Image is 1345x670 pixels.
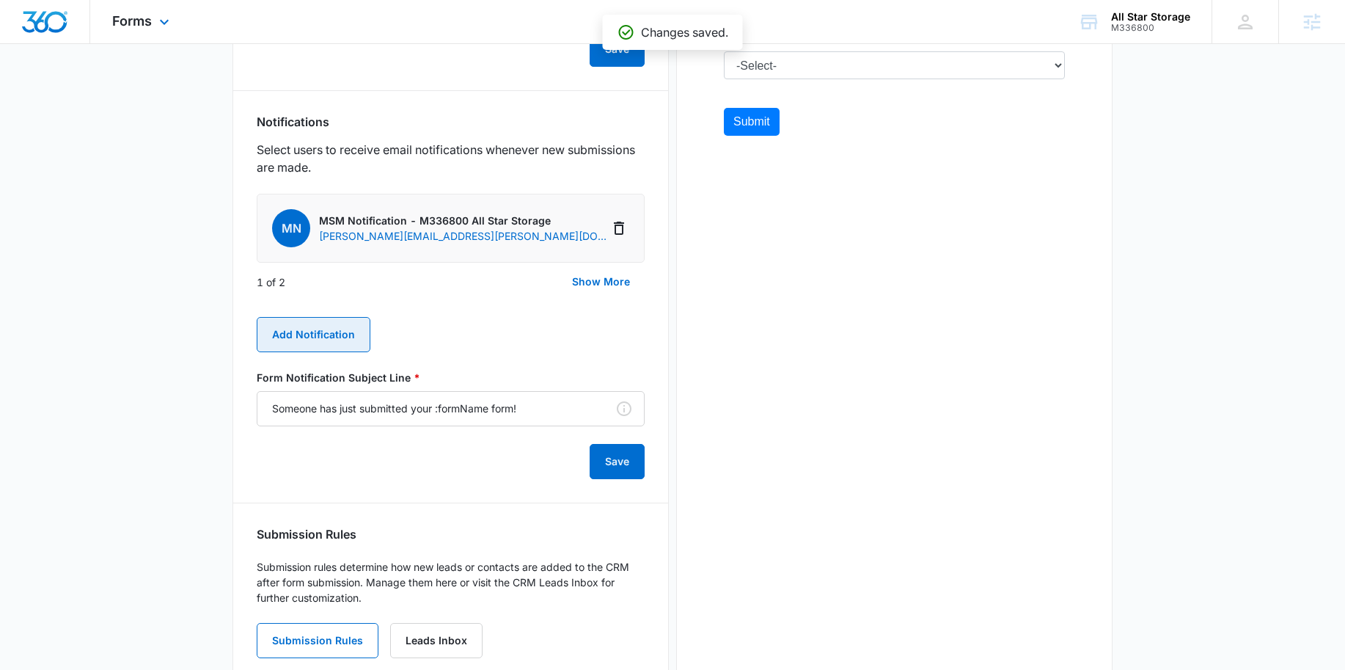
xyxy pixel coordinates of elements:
[257,623,378,658] button: Submission Rules
[257,274,285,290] p: 1 of 2
[272,209,310,247] span: MN
[257,114,329,129] h3: Notifications
[319,213,608,228] p: MSM Notification - M336800 All Star Storage
[257,559,645,605] p: Submission rules determine how new leads or contacts are added to the CRM after form submission. ...
[15,418,95,436] label: General Inquiry
[641,23,728,41] p: Changes saved.
[257,370,645,385] label: Form Notification Subject Line
[112,13,152,29] span: Forms
[557,264,645,299] button: Show More
[10,544,46,556] span: Submit
[319,228,608,244] p: [PERSON_NAME][EMAIL_ADDRESS][PERSON_NAME][DOMAIN_NAME]
[608,216,629,240] button: Delete Notification
[390,623,483,658] a: Leads Inbox
[590,32,645,67] button: Save
[1111,11,1190,23] div: account name
[15,371,59,389] label: Option 3
[257,527,356,542] h3: Submission Rules
[15,395,59,412] label: Option 2
[590,444,645,479] button: Save
[257,317,370,352] button: Add Notification
[257,141,645,176] p: Select users to receive email notifications whenever new submissions are made.
[1111,23,1190,33] div: account id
